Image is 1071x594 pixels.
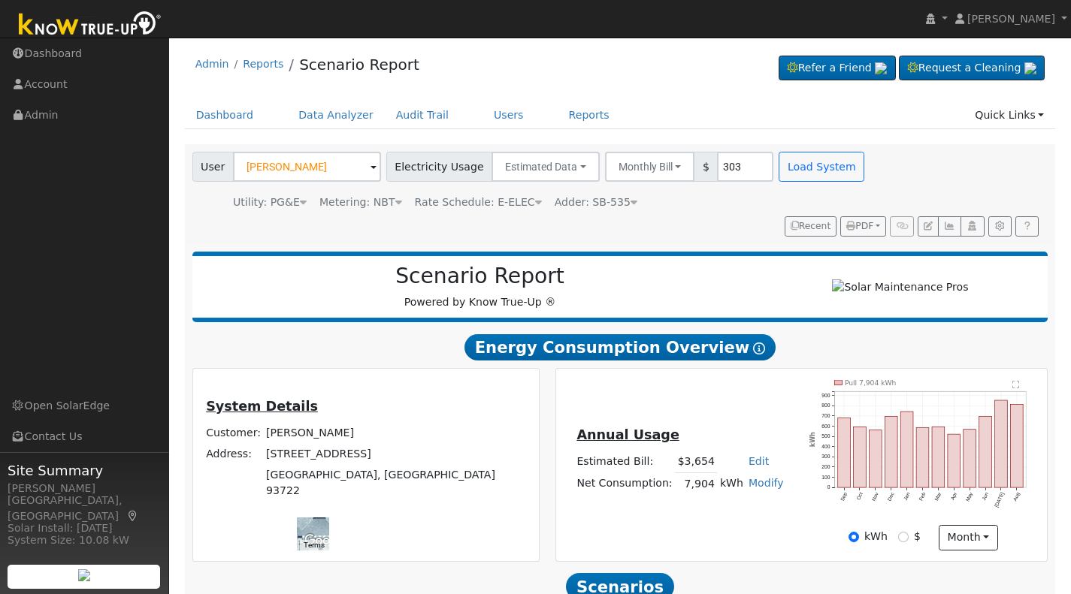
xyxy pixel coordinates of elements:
[827,484,830,490] text: 0
[887,490,896,501] text: Dec
[917,427,930,487] rect: onclick=""
[185,101,265,129] a: Dashboard
[964,101,1055,129] a: Quick Links
[822,413,830,418] text: 700
[319,194,402,210] div: Metering: NBT
[822,433,830,439] text: 500
[207,264,752,289] h2: Scenario Report
[264,443,528,464] td: [STREET_ADDRESS]
[555,194,637,210] div: Adder: SB-535
[8,481,161,496] div: [PERSON_NAME]
[8,493,161,524] div: [GEOGRAPHIC_DATA], [GEOGRAPHIC_DATA]
[964,429,976,487] rect: onclick=""
[995,400,1008,487] rect: onclick=""
[204,422,264,443] td: Customer:
[301,531,350,550] img: Google
[386,152,492,182] span: Electricity Usage
[994,491,1006,508] text: [DATE]
[914,529,921,544] label: $
[982,491,990,501] text: Jun
[854,427,867,487] rect: onclick=""
[264,465,528,502] td: [GEOGRAPHIC_DATA], [GEOGRAPHIC_DATA] 93722
[78,569,90,581] img: retrieve
[948,434,961,487] rect: onclick=""
[846,221,873,231] span: PDF
[809,432,816,447] text: kWh
[1024,62,1036,74] img: retrieve
[192,152,234,182] span: User
[875,62,887,74] img: retrieve
[483,101,535,129] a: Users
[264,422,528,443] td: [PERSON_NAME]
[965,491,975,502] text: May
[856,491,864,501] text: Oct
[934,490,943,501] text: Mar
[822,443,830,448] text: 400
[415,196,542,208] span: Alias: None
[200,264,761,310] div: Powered by Know True-Up ®
[840,216,886,237] button: PDF
[822,392,830,397] text: 900
[849,532,859,542] input: kWh
[675,451,717,473] td: $3,654
[717,473,746,495] td: kWh
[753,342,765,354] i: Show Help
[979,416,992,487] rect: onclick=""
[576,427,679,442] u: Annual Usage
[8,520,161,536] div: Solar Install: [DATE]
[899,56,1045,81] a: Request a Cleaning
[779,56,896,81] a: Refer a Friend
[870,430,882,487] rect: onclick=""
[574,473,675,495] td: Net Consumption:
[822,423,830,428] text: 600
[8,532,161,548] div: System Size: 10.08 kW
[988,216,1012,237] button: Settings
[233,152,381,182] input: Select a User
[838,418,851,487] rect: onclick=""
[932,427,945,487] rect: onclick=""
[898,532,909,542] input: $
[785,216,837,237] button: Recent
[233,194,307,210] div: Utility: PG&E
[1011,404,1024,487] rect: onclick=""
[8,460,161,481] span: Site Summary
[822,464,830,469] text: 200
[301,531,350,550] a: Open this area in Google Maps (opens a new window)
[939,525,998,550] button: month
[204,443,264,464] td: Address:
[822,474,830,479] text: 100
[918,491,927,502] text: Feb
[822,403,830,408] text: 800
[243,58,283,70] a: Reports
[918,216,939,237] button: Edit User
[822,454,830,459] text: 300
[938,216,961,237] button: Multi-Series Graph
[1013,380,1020,388] text: 
[304,541,325,549] a: Terms (opens in new tab)
[845,378,897,386] text: Pull 7,904 kWh
[694,152,718,182] span: $
[961,216,984,237] button: Login As
[574,451,675,473] td: Estimated Bill:
[195,58,229,70] a: Admin
[299,56,419,74] a: Scenario Report
[605,152,695,182] button: Monthly Bill
[901,412,914,487] rect: onclick=""
[492,152,600,182] button: Estimated Data
[864,529,888,544] label: kWh
[749,477,784,489] a: Modify
[903,491,911,501] text: Jan
[749,455,769,467] a: Edit
[385,101,460,129] a: Audit Trail
[558,101,621,129] a: Reports
[464,334,776,361] span: Energy Consumption Overview
[1015,216,1039,237] a: Help Link
[871,490,880,501] text: Nov
[675,473,717,495] td: 7,904
[11,8,169,42] img: Know True-Up
[885,416,898,487] rect: onclick=""
[840,491,849,502] text: Sep
[287,101,385,129] a: Data Analyzer
[206,399,318,414] u: System Details
[779,152,864,182] button: Load System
